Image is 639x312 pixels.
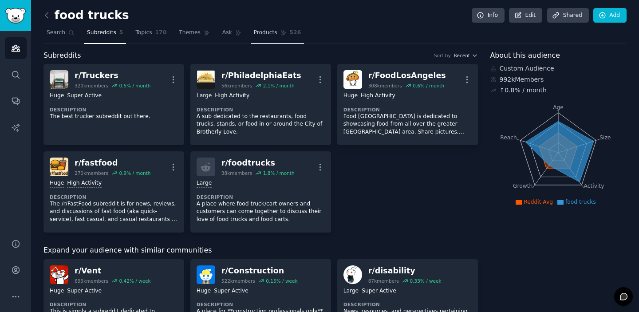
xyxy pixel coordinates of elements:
[337,64,478,145] a: FoodLosAngelesr/FoodLosAngeles308kmembers0.6% / monthHugeHigh ActivityDescriptionFood [GEOGRAPHIC...
[221,70,301,81] div: r/ PhiladelphiaEats
[190,64,331,145] a: PhiladelphiaEatsr/PhiladelphiaEats56kmembers2.1% / monthLargeHigh ActivityDescriptionA sub dedica...
[361,92,395,100] div: High Activity
[75,70,150,81] div: r/ Truckers
[263,83,295,89] div: 2.1 % / month
[50,70,68,89] img: Truckers
[263,170,295,176] div: 1.8 % / month
[513,183,532,189] tspan: Growth
[75,265,151,276] div: r/ Vent
[43,151,184,233] a: fastfoodr/fastfood270kmembers0.9% / monthHugeHigh ActivityDescriptionThe /r/FastFood subreddit is...
[500,134,517,140] tspan: Reach
[197,113,325,136] p: A sub dedicated to the restaurants, food trucks, stands, or food in or around the City of Brother...
[47,29,65,37] span: Search
[524,199,553,205] span: Reddit Avg
[266,278,297,284] div: 0.15 % / week
[50,301,178,308] dt: Description
[509,8,542,23] a: Edit
[197,287,211,296] div: Huge
[67,179,102,188] div: High Activity
[490,75,627,84] div: 992k Members
[119,29,123,37] span: 5
[155,29,167,37] span: 170
[197,265,215,284] img: Construction
[197,301,325,308] dt: Description
[362,287,396,296] div: Super Active
[43,50,81,61] span: Subreddits
[251,26,304,44] a: Products526
[75,278,108,284] div: 693k members
[50,107,178,113] dt: Description
[490,64,627,73] div: Custom Audience
[214,287,248,296] div: Super Active
[368,278,399,284] div: 87k members
[43,26,78,44] a: Search
[219,26,245,44] a: Ask
[490,50,560,61] span: About this audience
[50,158,68,176] img: fastfood
[343,265,362,284] img: disability
[197,70,215,89] img: PhiladelphiaEats
[119,278,150,284] div: 0.42 % / week
[43,8,129,23] h2: food trucks
[75,170,108,176] div: 270k members
[410,278,441,284] div: 0.33 % / week
[222,29,232,37] span: Ask
[43,245,212,256] span: Expand your audience with similar communities
[197,107,325,113] dt: Description
[254,29,277,37] span: Products
[75,83,108,89] div: 320k members
[5,8,26,24] img: GummySearch logo
[221,158,295,169] div: r/ foodtrucks
[67,92,102,100] div: Super Active
[176,26,213,44] a: Themes
[50,265,68,284] img: Vent
[343,92,358,100] div: Huge
[87,29,116,37] span: Subreddits
[197,194,325,200] dt: Description
[500,86,547,95] div: ↑ 0.8 % / month
[368,83,402,89] div: 308k members
[119,170,150,176] div: 0.9 % / month
[197,92,212,100] div: Large
[547,8,589,23] a: Shared
[67,287,102,296] div: Super Active
[343,70,362,89] img: FoodLosAngeles
[472,8,505,23] a: Info
[132,26,170,44] a: Topics170
[221,83,252,89] div: 56k members
[50,92,64,100] div: Huge
[50,194,178,200] dt: Description
[343,113,472,136] p: Food [GEOGRAPHIC_DATA] is dedicated to showcasing food from all over the greater [GEOGRAPHIC_DATA...
[454,52,470,59] span: Recent
[593,8,627,23] a: Add
[119,83,150,89] div: 0.5 % / month
[454,52,478,59] button: Recent
[43,64,184,145] a: Truckersr/Truckers320kmembers0.5% / monthHugeSuper ActiveDescriptionThe best trucker subreddit ou...
[368,265,442,276] div: r/ disability
[197,200,325,224] p: A place where food truck/cart owners and customers can come together to discuss their love of foo...
[343,107,472,113] dt: Description
[221,170,252,176] div: 38k members
[290,29,301,37] span: 526
[190,151,331,233] a: r/foodtrucks38kmembers1.8% / monthLargeDescriptionA place where food truck/cart owners and custom...
[221,278,255,284] div: 522k members
[50,113,178,121] p: The best trucker subreddit out there.
[135,29,152,37] span: Topics
[565,199,596,205] span: food trucks
[50,179,64,188] div: Huge
[553,104,564,111] tspan: Age
[413,83,444,89] div: 0.6 % / month
[434,52,451,59] div: Sort by
[84,26,126,44] a: Subreddits5
[215,92,249,100] div: High Activity
[343,287,359,296] div: Large
[75,158,150,169] div: r/ fastfood
[179,29,201,37] span: Themes
[50,200,178,224] p: The /r/FastFood subreddit is for news, reviews, and discussions of fast food (aka quick-service),...
[221,265,298,276] div: r/ Construction
[343,301,472,308] dt: Description
[600,134,611,140] tspan: Size
[368,70,446,81] div: r/ FoodLosAngeles
[50,287,64,296] div: Huge
[197,179,212,188] div: Large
